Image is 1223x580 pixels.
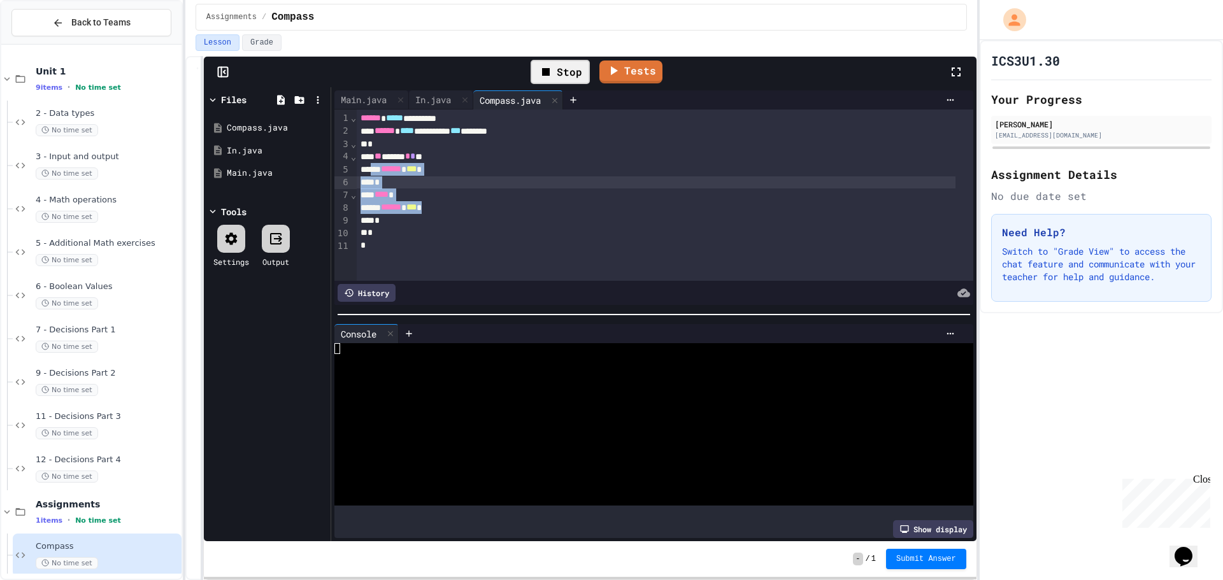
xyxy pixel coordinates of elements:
[334,189,350,202] div: 7
[334,138,350,151] div: 3
[36,108,179,119] span: 2 - Data types
[36,384,98,396] span: No time set
[36,499,179,510] span: Assignments
[213,256,249,267] div: Settings
[338,284,396,302] div: History
[334,202,350,215] div: 8
[334,93,393,106] div: Main.java
[36,541,179,552] span: Compass
[36,427,98,439] span: No time set
[1002,225,1201,240] h3: Need Help?
[334,90,409,110] div: Main.java
[242,34,282,51] button: Grade
[334,227,350,240] div: 10
[531,60,590,84] div: Stop
[71,16,131,29] span: Back to Teams
[262,12,266,22] span: /
[227,145,326,157] div: In.java
[262,256,289,267] div: Output
[409,93,457,106] div: In.java
[599,60,662,83] a: Tests
[36,297,98,309] span: No time set
[36,470,98,483] span: No time set
[36,152,179,162] span: 3 - Input and output
[221,205,247,218] div: Tools
[221,93,247,106] div: Files
[334,164,350,176] div: 5
[991,90,1212,108] h2: Your Progress
[896,554,956,564] span: Submit Answer
[206,12,257,22] span: Assignments
[871,554,876,564] span: 1
[1169,529,1210,567] iframe: chat widget
[36,254,98,266] span: No time set
[5,5,88,81] div: Chat with us now!Close
[36,211,98,223] span: No time set
[36,368,179,379] span: 9 - Decisions Part 2
[334,125,350,138] div: 2
[334,215,350,227] div: 9
[473,94,547,107] div: Compass.java
[334,240,350,253] div: 11
[36,124,98,136] span: No time set
[334,327,383,341] div: Console
[68,515,70,525] span: •
[227,167,326,180] div: Main.java
[36,66,179,77] span: Unit 1
[36,557,98,569] span: No time set
[334,150,350,163] div: 4
[11,9,171,36] button: Back to Teams
[227,122,326,134] div: Compass.java
[853,553,862,565] span: -
[893,520,973,538] div: Show display
[473,90,563,110] div: Compass.java
[350,152,357,162] span: Fold line
[36,455,179,465] span: 12 - Decisions Part 4
[334,324,399,343] div: Console
[995,131,1208,140] div: [EMAIL_ADDRESS][DOMAIN_NAME]
[866,554,870,564] span: /
[334,112,350,125] div: 1
[1117,474,1210,528] iframe: chat widget
[334,176,350,189] div: 6
[36,195,179,206] span: 4 - Math operations
[991,52,1060,69] h1: ICS3U1.30
[350,113,357,123] span: Fold line
[68,82,70,92] span: •
[271,10,314,25] span: Compass
[36,238,179,249] span: 5 - Additional Math exercises
[990,5,1029,34] div: My Account
[36,281,179,292] span: 6 - Boolean Values
[350,190,357,200] span: Fold line
[196,34,240,51] button: Lesson
[36,341,98,353] span: No time set
[350,139,357,149] span: Fold line
[409,90,473,110] div: In.java
[991,166,1212,183] h2: Assignment Details
[886,549,966,569] button: Submit Answer
[36,83,62,92] span: 9 items
[75,516,121,525] span: No time set
[75,83,121,92] span: No time set
[1002,245,1201,283] p: Switch to "Grade View" to access the chat feature and communicate with your teacher for help and ...
[991,188,1212,204] div: No due date set
[36,411,179,422] span: 11 - Decisions Part 3
[36,516,62,525] span: 1 items
[36,325,179,336] span: 7 - Decisions Part 1
[36,167,98,180] span: No time set
[995,118,1208,130] div: [PERSON_NAME]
